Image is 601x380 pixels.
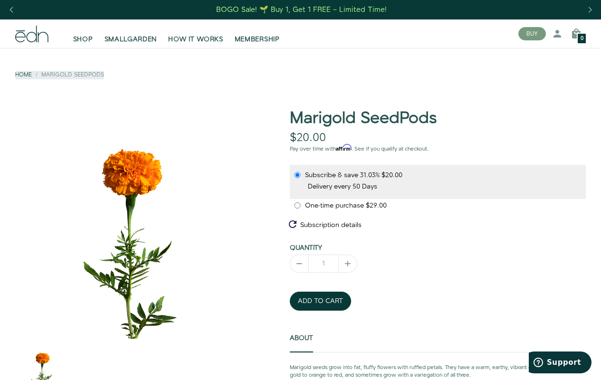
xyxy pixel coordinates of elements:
[366,201,387,210] span: original price
[296,220,362,230] span: Subscription details
[229,23,286,44] a: MEMBERSHIP
[518,27,546,40] button: BUY
[308,182,377,191] label: Delivery every 50 Days
[235,35,280,44] span: MEMBERSHIP
[168,35,223,44] span: HOW IT WORKS
[162,23,229,44] a: HOW IT WORKS
[581,36,583,41] span: 0
[360,171,382,180] span: 31.03%
[286,220,364,230] button: Subscription details
[336,144,352,151] span: Affirm
[99,23,163,44] a: SMALLGARDEN
[290,324,313,352] a: About
[290,243,322,253] label: Quantity
[15,110,244,339] div: 1 / 1
[529,351,591,375] iframe: Opens a widget where you can find more information
[15,71,32,79] a: Home
[15,71,104,79] nav: breadcrumbs
[290,292,351,311] button: ADD TO CART
[32,71,104,79] li: Marigold SeedPods
[105,35,157,44] span: SMALLGARDEN
[305,201,366,210] span: One-time purchase
[216,5,387,15] div: BOGO Sale! 🌱 Buy 1, Get 1 FREE – Limited Time!
[290,130,326,146] span: $20.00
[290,145,586,153] p: Pay over time with . See if you qualify at checkout.
[305,171,360,180] span: Subscribe & save
[215,2,388,17] a: BOGO Sale! 🌱 Buy 1, Get 1 FREE – Limited Time!
[290,110,586,127] h1: Marigold SeedPods
[73,35,93,44] span: SHOP
[67,23,99,44] a: SHOP
[290,364,586,380] p: Marigold seeds grow into fat, fluffy flowers with ruffled petals. They have a warm, earthy, vibra...
[382,171,402,180] span: recurring price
